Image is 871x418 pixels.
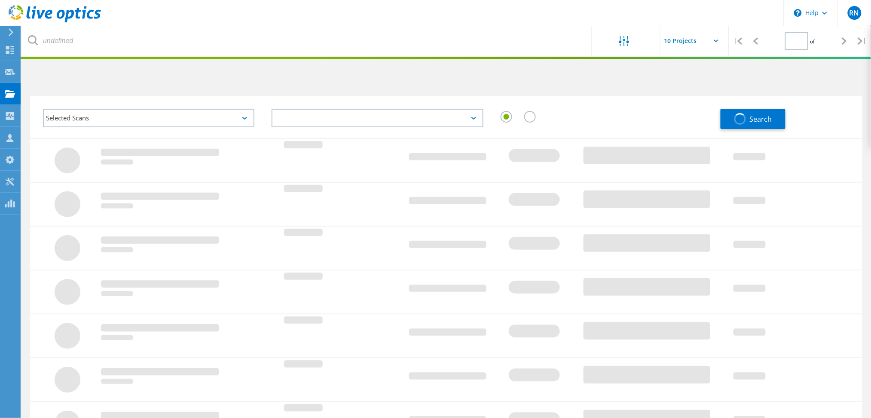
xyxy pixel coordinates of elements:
span: Search [749,114,772,124]
span: RN [850,9,859,16]
div: | [729,26,747,56]
div: Selected Scans [43,109,254,127]
div: | [853,26,871,56]
button: Search [721,109,785,129]
span: of [810,38,815,45]
input: undefined [21,26,592,56]
a: Live Optics Dashboard [9,18,101,24]
svg: \n [794,9,802,17]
